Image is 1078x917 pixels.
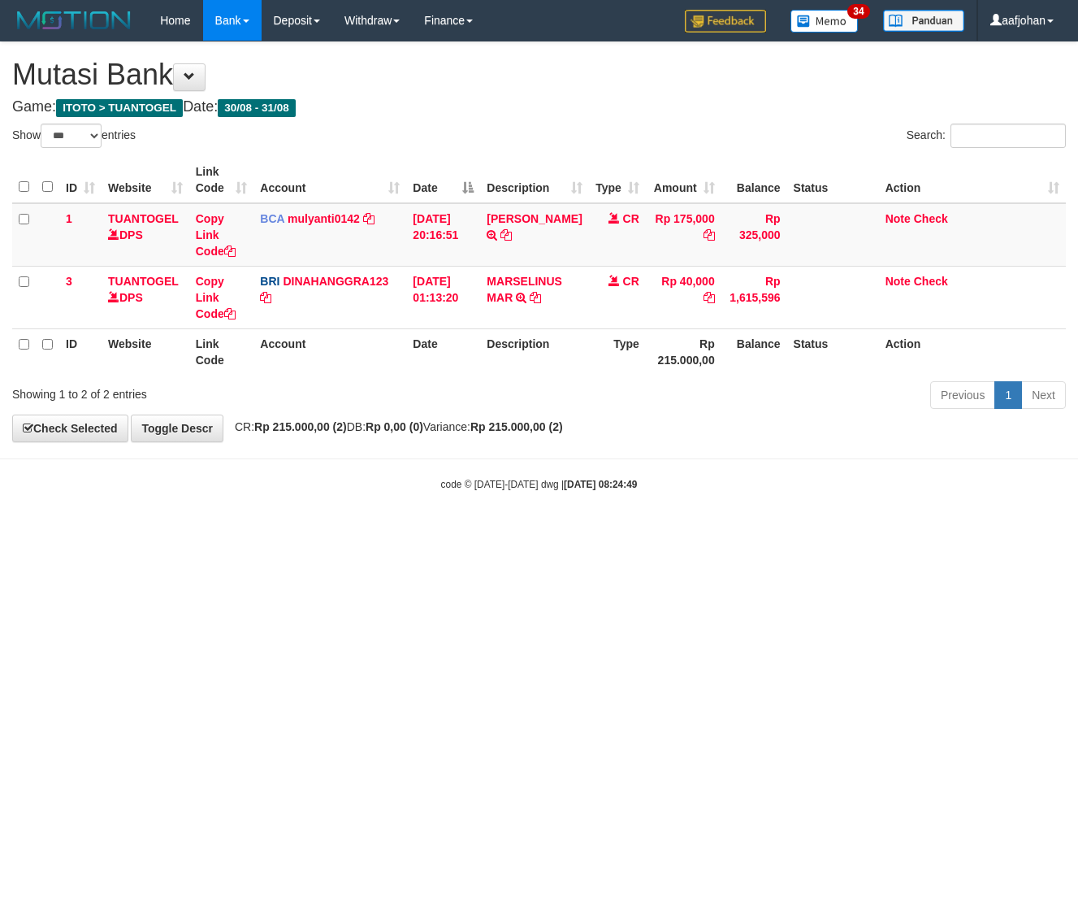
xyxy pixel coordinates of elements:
span: CR [623,212,639,225]
td: Rp 325,000 [721,203,787,267]
a: Copy JAJA JAHURI to clipboard [500,228,512,241]
img: Button%20Memo.svg [790,10,859,33]
a: Copy MARSELINUS MAR to clipboard [530,291,541,304]
a: Note [885,212,911,225]
td: DPS [102,266,189,328]
th: Account [253,328,406,375]
a: Copy Rp 40,000 to clipboard [704,291,715,304]
th: ID [59,328,102,375]
a: mulyanti0142 [288,212,360,225]
div: Showing 1 to 2 of 2 entries [12,380,437,402]
strong: Rp 215.000,00 (2) [254,420,347,433]
a: Next [1021,381,1066,409]
th: Website [102,328,189,375]
a: Copy mulyanti0142 to clipboard [363,212,374,225]
th: Balance [721,157,787,203]
a: 1 [994,381,1022,409]
a: Check Selected [12,415,128,442]
span: CR [623,275,639,288]
th: Action [879,328,1066,375]
a: Check [914,212,948,225]
th: Type: activate to sort column ascending [589,157,646,203]
a: TUANTOGEL [108,275,179,288]
span: 1 [66,212,72,225]
a: DINAHANGGRA123 [283,275,388,288]
th: Link Code: activate to sort column ascending [189,157,254,203]
th: Status [787,157,879,203]
label: Show entries [12,124,136,148]
a: Note [885,275,911,288]
td: [DATE] 01:13:20 [406,266,480,328]
th: Action: activate to sort column ascending [879,157,1066,203]
span: BCA [260,212,284,225]
td: Rp 1,615,596 [721,266,787,328]
a: Copy DINAHANGGRA123 to clipboard [260,291,271,304]
th: Description [480,328,588,375]
strong: [DATE] 08:24:49 [564,479,637,490]
span: 34 [847,4,869,19]
strong: Rp 0,00 (0) [366,420,423,433]
h4: Game: Date: [12,99,1066,115]
th: ID: activate to sort column ascending [59,157,102,203]
img: MOTION_logo.png [12,8,136,33]
small: code © [DATE]-[DATE] dwg | [441,479,638,490]
th: Link Code [189,328,254,375]
img: panduan.png [883,10,964,32]
span: 30/08 - 31/08 [218,99,296,117]
td: [DATE] 20:16:51 [406,203,480,267]
img: Feedback.jpg [685,10,766,33]
a: Previous [930,381,995,409]
select: Showentries [41,124,102,148]
input: Search: [950,124,1066,148]
th: Type [589,328,646,375]
th: Date: activate to sort column descending [406,157,480,203]
a: MARSELINUS MAR [487,275,562,304]
th: Status [787,328,879,375]
th: Amount: activate to sort column ascending [646,157,721,203]
th: Rp 215.000,00 [646,328,721,375]
span: BRI [260,275,279,288]
a: Copy Link Code [196,212,236,258]
span: ITOTO > TUANTOGEL [56,99,183,117]
span: 3 [66,275,72,288]
th: Website: activate to sort column ascending [102,157,189,203]
a: Copy Rp 175,000 to clipboard [704,228,715,241]
a: Toggle Descr [131,415,223,442]
th: Balance [721,328,787,375]
span: CR: DB: Variance: [227,420,563,433]
a: [PERSON_NAME] [487,212,582,225]
h1: Mutasi Bank [12,59,1066,91]
label: Search: [907,124,1066,148]
a: TUANTOGEL [108,212,179,225]
strong: Rp 215.000,00 (2) [470,420,563,433]
td: DPS [102,203,189,267]
th: Date [406,328,480,375]
a: Check [914,275,948,288]
th: Account: activate to sort column ascending [253,157,406,203]
th: Description: activate to sort column ascending [480,157,588,203]
td: Rp 175,000 [646,203,721,267]
a: Copy Link Code [196,275,236,320]
td: Rp 40,000 [646,266,721,328]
